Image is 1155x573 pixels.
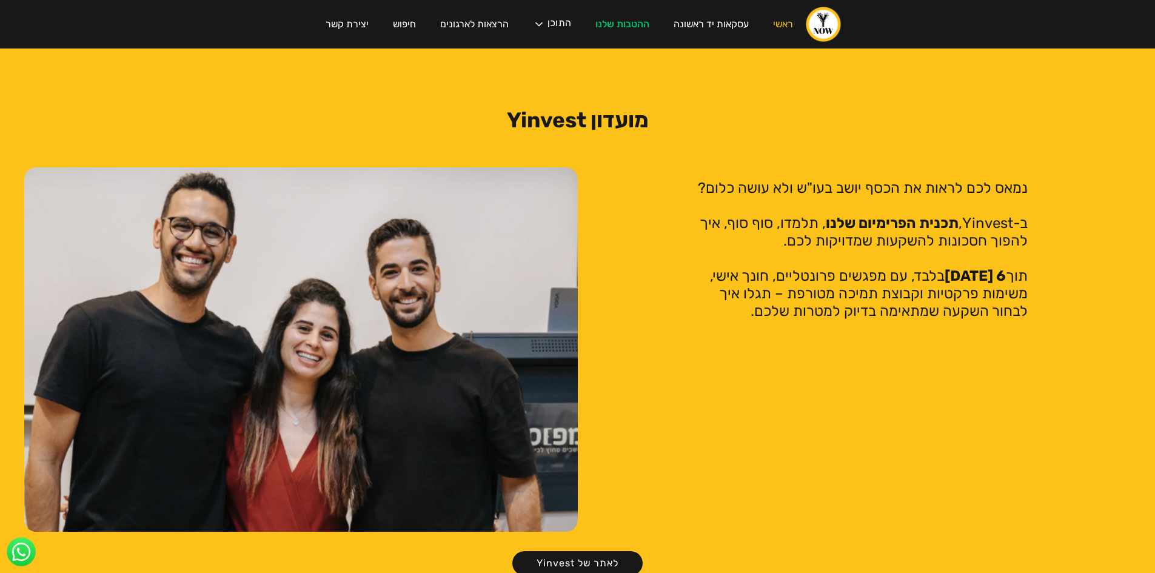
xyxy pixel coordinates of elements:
[583,7,661,41] a: ההטבות שלנו
[381,7,428,41] a: חיפוש
[547,18,571,30] div: התוכן
[826,215,959,232] strong: תכנית הפרימיום שלנו
[761,7,805,41] a: ראשי
[945,267,1006,284] strong: 6 [DATE]
[805,6,842,42] a: home
[694,179,1028,320] p: נמאס לכם לראות את הכסף יושב בעו"ש ולא עושה כלום? ‍ ב-Yinvest, , תלמדו, סוף סוף, איך להפוך חסכונות...
[24,98,1131,142] h1: מועדון Yinvest
[661,7,761,41] a: עסקאות יד ראשונה
[313,7,381,41] a: יצירת קשר
[521,6,583,42] div: התוכן
[428,7,521,41] a: הרצאות לארגונים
